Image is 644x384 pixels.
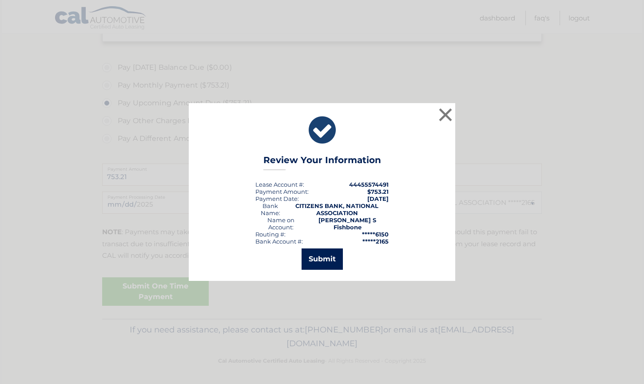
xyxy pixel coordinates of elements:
[263,155,381,170] h3: Review Your Information
[255,238,303,245] div: Bank Account #:
[349,181,389,188] strong: 44455574491
[255,195,298,202] span: Payment Date
[295,202,378,216] strong: CITIZENS BANK, NATIONAL ASSOCIATION
[255,195,299,202] div: :
[255,181,304,188] div: Lease Account #:
[255,188,309,195] div: Payment Amount:
[437,106,454,124] button: ×
[255,216,306,231] div: Name on Account:
[255,202,285,216] div: Bank Name:
[318,216,376,231] strong: [PERSON_NAME] S Fishbone
[367,195,389,202] span: [DATE]
[367,188,389,195] span: $753.21
[255,231,286,238] div: Routing #:
[302,248,343,270] button: Submit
